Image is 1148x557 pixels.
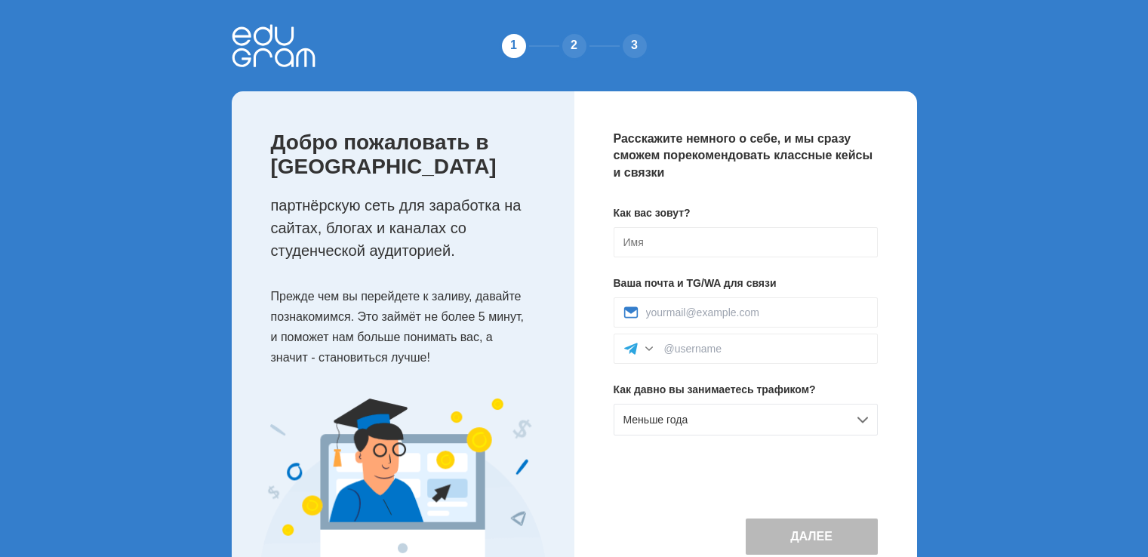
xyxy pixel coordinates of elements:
div: 2 [559,31,589,61]
button: Далее [746,519,878,555]
p: партнёрскую сеть для заработка на сайтах, блогах и каналах со студенческой аудиторией. [271,194,544,262]
p: Прежде чем вы перейдете к заливу, давайте познакомимся. Это займёт не более 5 минут, и поможет на... [271,286,544,368]
input: yourmail@example.com [646,306,868,319]
p: Расскажите немного о себе, и мы сразу сможем порекомендовать классные кейсы и связки [614,131,878,181]
p: Как вас зовут? [614,205,878,221]
p: Как давно вы занимаетесь трафиком? [614,382,878,398]
div: 1 [499,31,529,61]
span: Меньше года [623,414,688,426]
p: Добро пожаловать в [GEOGRAPHIC_DATA] [271,131,544,179]
div: 3 [620,31,650,61]
p: Ваша почта и TG/WA для связи [614,275,878,291]
input: Имя [614,227,878,257]
input: @username [664,343,868,355]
